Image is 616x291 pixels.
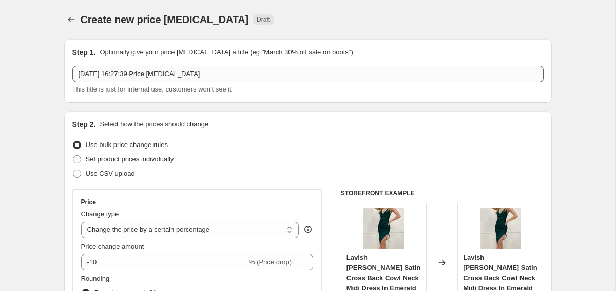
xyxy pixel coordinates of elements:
[363,208,404,249] img: es-lavish-alice-satin-cross-back-cowl-neck-midi-dress-in-emerald-green__09148.1663764862.1280.128...
[72,66,544,82] input: 30% off holiday sale
[480,208,521,249] img: es-lavish-alice-satin-cross-back-cowl-neck-midi-dress-in-emerald-green__09148.1663764862.1280.128...
[81,254,247,270] input: -15
[81,14,249,25] span: Create new price [MEDICAL_DATA]
[72,47,96,58] h2: Step 1.
[341,189,544,197] h6: STOREFRONT EXAMPLE
[100,47,353,58] p: Optionally give your price [MEDICAL_DATA] a title (eg "March 30% off sale on boots")
[257,15,270,24] span: Draft
[72,85,232,93] span: This title is just for internal use, customers won't see it
[303,224,313,234] div: help
[249,258,292,266] span: % (Price drop)
[86,155,174,163] span: Set product prices individually
[81,210,119,218] span: Change type
[72,119,96,130] h2: Step 2.
[64,12,79,27] button: Price change jobs
[81,198,96,206] h3: Price
[86,170,135,177] span: Use CSV upload
[81,275,110,282] span: Rounding
[81,243,144,250] span: Price change amount
[86,141,168,149] span: Use bulk price change rules
[100,119,208,130] p: Select how the prices should change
